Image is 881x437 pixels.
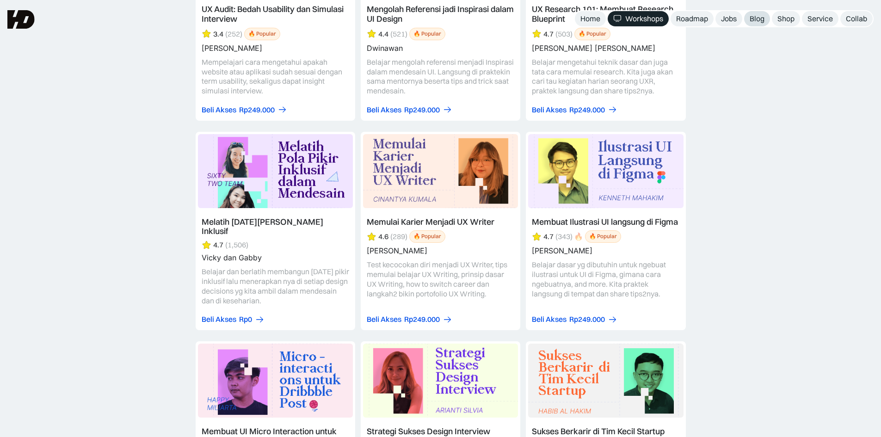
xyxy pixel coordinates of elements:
div: Roadmap [676,14,708,24]
a: Beli AksesRp249.000 [367,105,452,115]
a: Beli AksesRp249.000 [532,314,617,324]
div: Beli Akses [367,105,401,115]
a: Beli AksesRp249.000 [532,105,617,115]
div: Jobs [721,14,737,24]
a: Roadmap [671,11,714,26]
div: Blog [750,14,764,24]
div: Rp249.000 [569,314,605,324]
div: Rp249.000 [239,105,275,115]
a: Jobs [715,11,742,26]
div: Service [807,14,833,24]
div: Rp0 [239,314,252,324]
div: Beli Akses [367,314,401,324]
a: Blog [744,11,770,26]
a: Service [802,11,838,26]
div: Rp249.000 [404,105,440,115]
div: Shop [777,14,795,24]
a: Beli AksesRp249.000 [202,105,287,115]
a: Beli AksesRp249.000 [367,314,452,324]
div: Rp249.000 [569,105,605,115]
div: Beli Akses [532,105,567,115]
div: Beli Akses [202,105,236,115]
a: Workshops [608,11,669,26]
div: Rp249.000 [404,314,440,324]
div: Beli Akses [532,314,567,324]
a: Shop [772,11,800,26]
div: Home [580,14,600,24]
div: Collab [846,14,867,24]
div: Workshops [625,14,663,24]
a: Home [575,11,606,26]
a: Beli AksesRp0 [202,314,265,324]
a: Collab [840,11,873,26]
div: Beli Akses [202,314,236,324]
